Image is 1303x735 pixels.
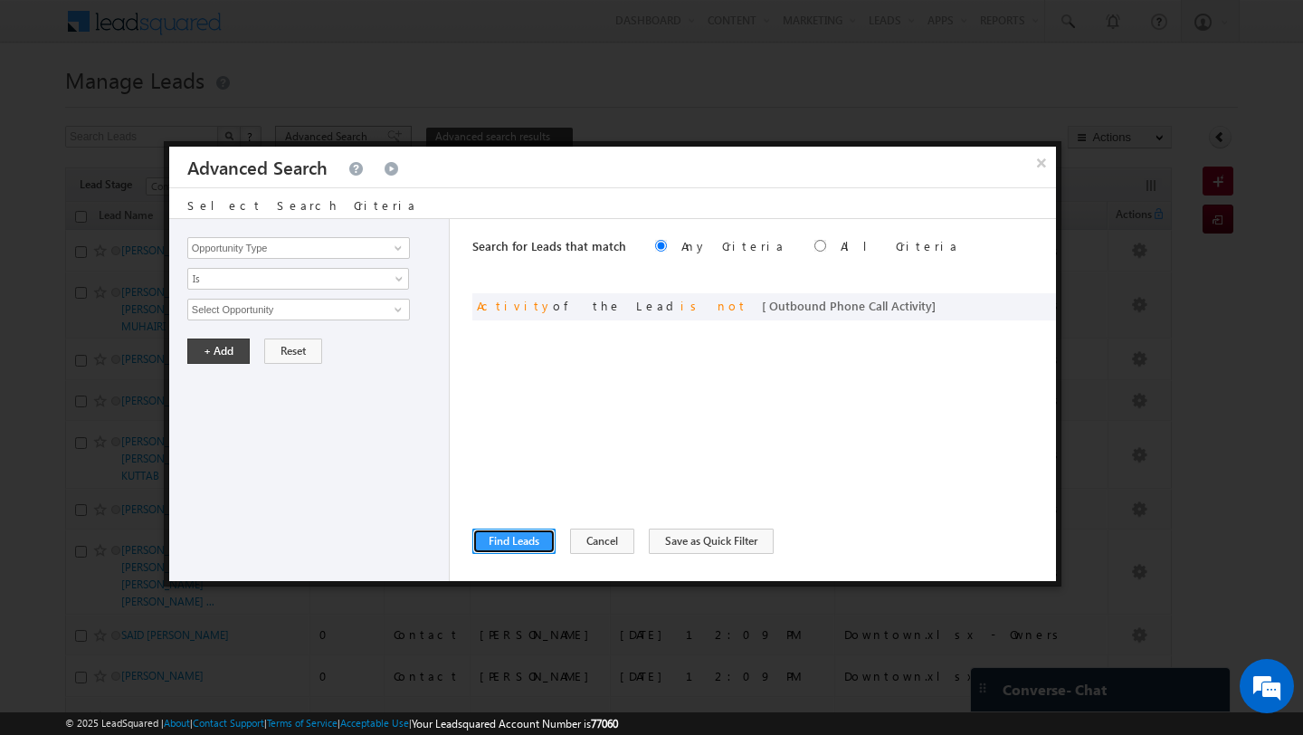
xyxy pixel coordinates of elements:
[1027,147,1056,178] button: ×
[680,298,747,313] span: is not
[570,529,634,554] button: Cancel
[187,268,409,290] a: Is
[477,298,553,313] span: Activity
[187,339,250,364] button: + Add
[472,238,626,253] span: Search for Leads that match
[762,298,932,313] span: [ Outbound Phone Call Activity
[65,715,618,732] span: © 2025 LeadSquared | | | | |
[164,717,190,729] a: About
[472,529,556,554] button: Find Leads
[187,299,410,320] input: Type to Search
[267,717,338,729] a: Terms of Service
[412,717,618,730] span: Your Leadsquared Account Number is
[187,147,328,187] h3: Advanced Search
[649,529,774,554] button: Save as Quick Filter
[591,717,618,730] span: 77060
[385,239,407,257] a: Show All Items
[188,271,385,287] span: Is
[264,339,322,364] button: Reset
[477,298,946,313] span: of the Lead ]
[187,237,410,259] input: Type to Search
[681,238,785,253] label: Any Criteria
[193,717,264,729] a: Contact Support
[385,301,407,319] a: Show All Items
[841,238,959,253] label: All Criteria
[187,197,417,213] span: Select Search Criteria
[340,717,409,729] a: Acceptable Use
